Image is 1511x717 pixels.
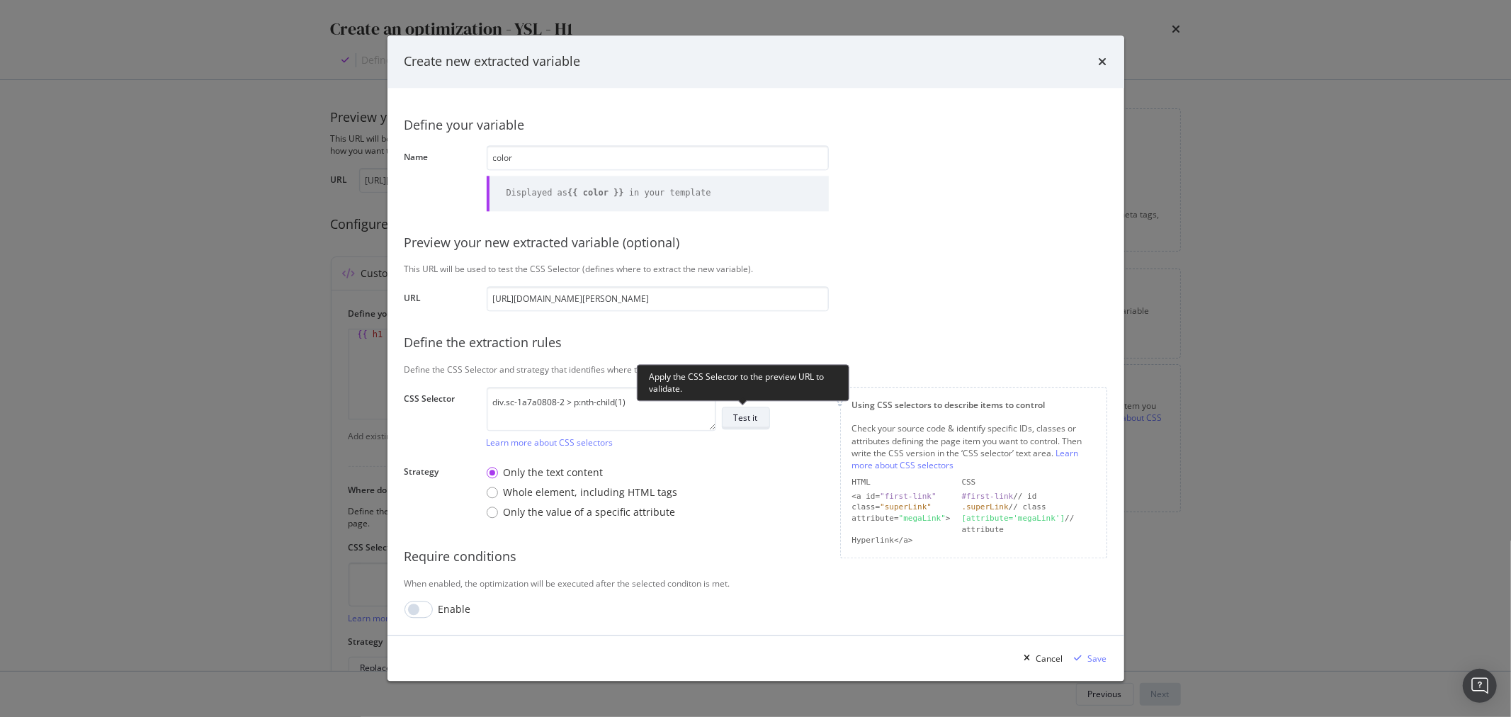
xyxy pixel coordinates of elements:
div: .superLink [962,503,1009,512]
div: Apply the CSS Selector to the preview URL to validate. [637,364,849,401]
div: Save [1088,653,1107,665]
div: Only the text content [504,466,604,480]
label: CSS Selector [404,393,475,446]
input: https://www.example.com [487,287,829,312]
div: Using CSS selectors to describe items to control [852,400,1095,412]
div: // class [962,502,1095,514]
label: Name [404,152,475,208]
div: Only the text content [487,466,678,480]
button: Test it [722,407,770,429]
div: Define your variable [404,116,1107,135]
label: URL [404,293,475,308]
div: Create new extracted variable [404,52,581,71]
div: Whole element, including HTML tags [487,486,678,500]
div: Only the value of a specific attribute [504,506,676,520]
div: Only the value of a specific attribute [487,506,678,520]
a: Learn more about CSS selectors [852,447,1079,471]
div: This URL will be used to test the CSS Selector (defines where to extract the new variable). [404,264,1107,276]
div: Displayed as in your template [507,188,711,200]
div: Check your source code & identify specific IDs, classes or attributes defining the page item you ... [852,423,1095,472]
button: Cancel [1019,648,1063,670]
div: Test it [734,412,758,424]
b: {{ color }} [567,188,623,198]
label: Strategy [404,466,475,522]
div: modal [387,35,1124,681]
div: Enable [438,603,471,617]
div: #first-link [962,492,1014,501]
a: Learn more about CSS selectors [487,437,613,449]
div: Define the CSS Selector and strategy that identifies where to extract the variable from your page. [404,363,1107,376]
div: // id [962,491,1095,502]
div: Define the extraction rules [404,334,1107,353]
div: times [1099,52,1107,71]
div: Cancel [1036,653,1063,665]
div: Require conditions [404,548,1107,567]
textarea: div.sc-1a7a0808-2 > p:nth-child(1) [487,388,716,431]
div: "first-link" [880,492,936,501]
div: <a id= [852,491,951,502]
div: Hyperlink</a> [852,536,951,547]
button: Save [1069,648,1107,670]
div: When enabled, the optimization will be executed after the selected conditon is met. [404,577,1107,589]
div: class= [852,502,951,514]
div: Preview your new extracted variable (optional) [404,234,1107,252]
div: Open Intercom Messenger [1463,669,1497,703]
div: "superLink" [880,503,932,512]
div: [attribute='megaLink'] [962,514,1065,523]
div: CSS [962,477,1095,488]
div: attribute= > [852,513,951,535]
div: Whole element, including HTML tags [504,486,678,500]
div: // attribute [962,513,1095,535]
div: "megaLink" [899,514,946,523]
div: HTML [852,477,951,488]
